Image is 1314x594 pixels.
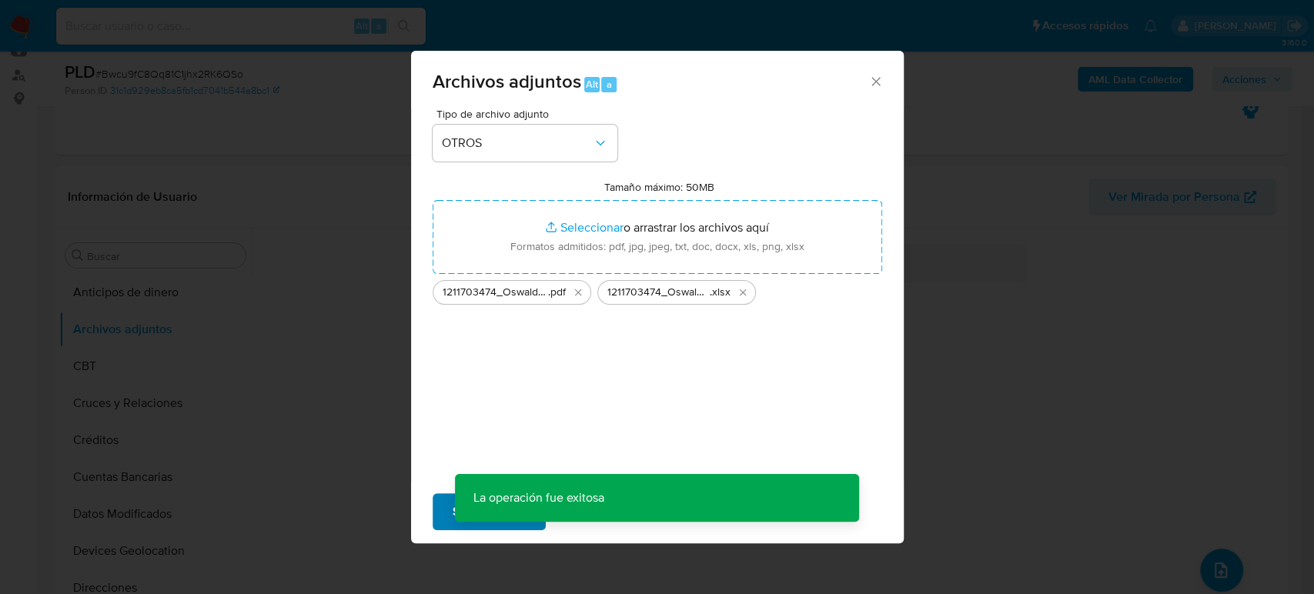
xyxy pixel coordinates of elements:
span: .pdf [548,285,566,300]
button: Subir archivo [433,493,546,530]
ul: Archivos seleccionados [433,274,882,305]
p: La operación fue exitosa [455,474,623,522]
span: Tipo de archivo adjunto [436,108,621,119]
button: Eliminar 1211703474_Oswaldo Torres_Agosto2025.xlsx [734,283,752,302]
button: Eliminar 1211703474_Oswaldo Torres_Agosto2025.pdf [569,283,587,302]
span: a [607,77,612,92]
span: 1211703474_Oswaldo Torres_Agosto2025 [607,285,710,300]
button: Cerrar [868,74,882,88]
span: Cancelar [572,495,622,529]
span: .xlsx [710,285,731,300]
span: Archivos adjuntos [433,68,581,95]
span: OTROS [442,135,593,151]
span: Alt [586,77,598,92]
span: Subir archivo [453,495,526,529]
label: Tamaño máximo: 50MB [604,180,714,194]
span: 1211703474_Oswaldo Torres_Agosto2025 [443,285,548,300]
button: OTROS [433,125,617,162]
